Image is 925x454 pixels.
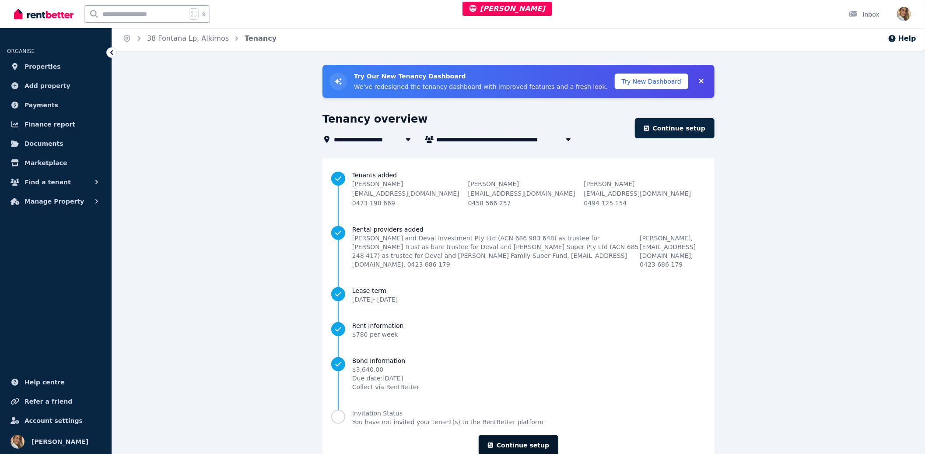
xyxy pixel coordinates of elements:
span: $3,640.00 [352,365,419,374]
span: Add property [25,81,70,91]
img: RentBetter [14,7,74,21]
div: Try New Tenancy Dashboard [322,65,715,98]
a: Bond Information$3,640.00Due date:[DATE]Collect via RentBetter [331,356,706,391]
a: Documents [7,135,105,152]
a: Lease term[DATE]- [DATE] [331,286,706,304]
button: Help [888,33,916,44]
span: Due date: [DATE] [352,374,419,383]
a: Tenants added[PERSON_NAME][EMAIL_ADDRESS][DOMAIN_NAME]0473 198 669[PERSON_NAME][EMAIL_ADDRESS][DO... [331,171,706,208]
p: We've redesigned the tenancy dashboard with improved features and a fresh look. [354,82,608,91]
a: Properties [7,58,105,75]
span: Bond Information [352,356,419,365]
button: Collapse banner [695,74,708,88]
a: 38 Fontana Lp, Alkimos [147,34,229,42]
a: Refer a friend [7,393,105,410]
span: ORGANISE [7,48,35,54]
span: $780 per week [352,331,398,338]
button: Find a tenant [7,173,105,191]
a: Invitation StatusYou have not invited your tenant(s) to the RentBetter platform [331,409,706,426]
h1: Tenancy overview [322,112,428,126]
button: Manage Property [7,193,105,210]
a: Continue setup [635,118,715,138]
span: 0494 125 154 [584,200,627,207]
span: Documents [25,138,63,149]
span: Payments [25,100,58,110]
span: Refer a friend [25,396,72,407]
span: [PERSON_NAME] , [EMAIL_ADDRESS][DOMAIN_NAME] , 0423 686 179 [640,234,706,269]
span: [DATE] - [DATE] [352,296,398,303]
span: k [202,11,205,18]
span: 0473 198 669 [352,200,395,207]
span: Rent Information [352,321,404,330]
span: Invitation Status [352,409,543,418]
span: [PERSON_NAME] [32,436,88,447]
img: Jodie Cartmer [11,435,25,449]
span: [PERSON_NAME] [470,4,545,13]
span: [PERSON_NAME] and Deval Investment Pty Ltd (ACN 686 983 648) as trustee for [PERSON_NAME] Trust a... [352,234,640,269]
span: You have not invited your tenant(s) to the RentBetter platform [352,418,543,426]
a: Rent Information$780 per week [331,321,706,339]
p: [PERSON_NAME] [584,179,691,188]
span: Collect via RentBetter [352,383,419,391]
p: [EMAIL_ADDRESS][DOMAIN_NAME] [468,189,575,198]
span: Properties [25,61,61,72]
a: Payments [7,96,105,114]
img: Jodie Cartmer [897,7,911,21]
div: Inbox [849,10,879,19]
a: Add property [7,77,105,95]
span: Account settings [25,415,83,426]
a: Rental providers added[PERSON_NAME] and Deval Investment Pty Ltd (ACN 686 983 648) as trustee for... [331,225,706,269]
span: 0458 566 257 [468,200,511,207]
a: Account settings [7,412,105,429]
span: Tenants added [352,171,691,179]
span: Rental providers added [352,225,706,234]
p: [EMAIL_ADDRESS][DOMAIN_NAME] [584,189,691,198]
span: Help centre [25,377,65,387]
span: Find a tenant [25,177,71,187]
p: [EMAIL_ADDRESS][DOMAIN_NAME] [352,189,459,198]
span: Lease term [352,286,398,295]
button: Try New Dashboard [615,74,688,89]
p: [PERSON_NAME] [352,179,459,188]
nav: Progress [331,171,706,426]
span: Manage Property [25,196,84,207]
h3: Try Our New Tenancy Dashboard [354,72,608,81]
a: Help centre [7,373,105,391]
span: Marketplace [25,158,67,168]
p: [PERSON_NAME] [468,179,575,188]
a: Marketplace [7,154,105,172]
span: Finance report [25,119,75,130]
a: Finance report [7,116,105,133]
nav: Breadcrumb [112,26,287,51]
a: Tenancy [245,34,277,42]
